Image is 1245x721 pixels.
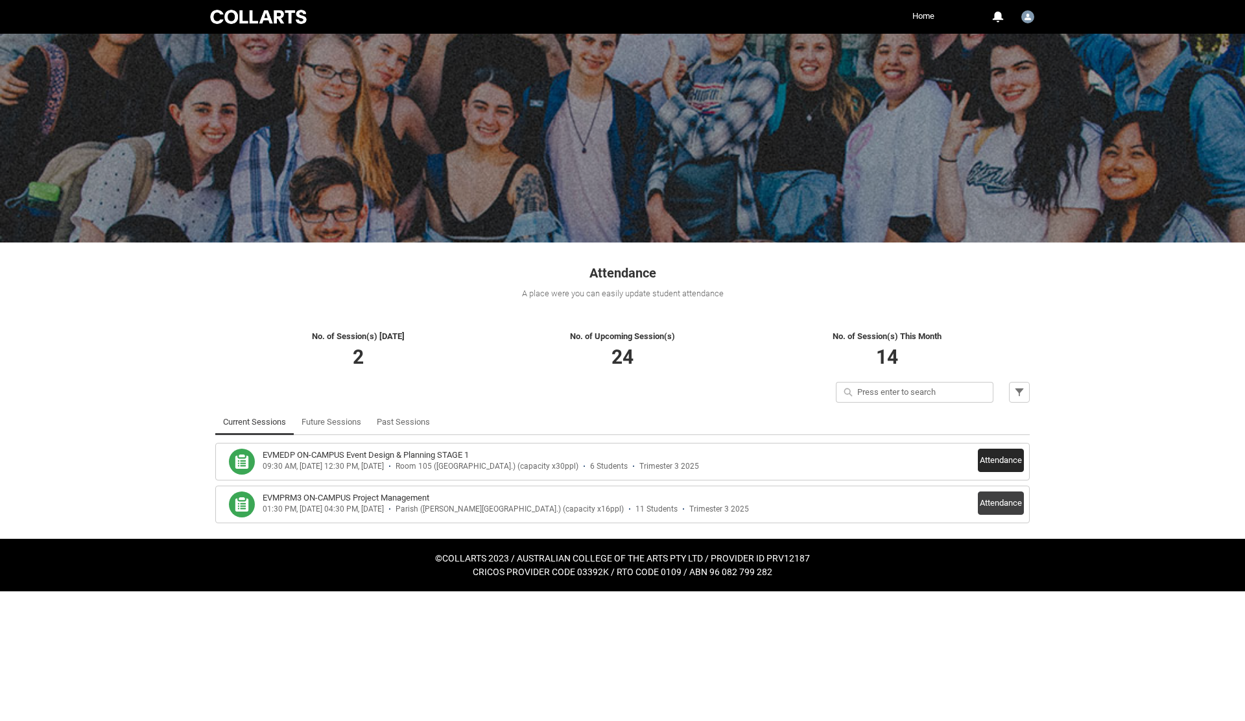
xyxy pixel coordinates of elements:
[1018,5,1037,26] button: User Profile Jarrad.Thessman
[611,346,634,368] span: 24
[396,504,624,514] div: Parish ([PERSON_NAME][GEOGRAPHIC_DATA].) (capacity x16ppl)
[590,462,628,471] div: 6 Students
[978,491,1024,515] button: Attendance
[369,409,438,435] li: Past Sessions
[263,491,429,504] h3: EVMPRM3 ON-CAMPUS Project Management
[836,382,993,403] input: Press enter to search
[1009,382,1030,403] button: Filter
[396,462,578,471] div: Room 105 ([GEOGRAPHIC_DATA].) (capacity x30ppl)
[589,265,656,281] span: Attendance
[302,409,361,435] a: Future Sessions
[635,504,678,514] div: 11 Students
[978,449,1024,472] button: Attendance
[353,346,364,368] span: 2
[312,331,405,341] span: No. of Session(s) [DATE]
[263,504,384,514] div: 01:30 PM, [DATE] 04:30 PM, [DATE]
[223,409,286,435] a: Current Sessions
[689,504,749,514] div: Trimester 3 2025
[876,346,898,368] span: 14
[639,462,699,471] div: Trimester 3 2025
[215,409,294,435] li: Current Sessions
[377,409,430,435] a: Past Sessions
[570,331,675,341] span: No. of Upcoming Session(s)
[215,287,1030,300] div: A place were you can easily update student attendance
[263,449,469,462] h3: EVMEDP ON-CAMPUS Event Design & Planning STAGE 1
[263,462,384,471] div: 09:30 AM, [DATE] 12:30 PM, [DATE]
[1021,10,1034,23] img: Jarrad.Thessman
[909,6,938,26] a: Home
[833,331,942,341] span: No. of Session(s) This Month
[294,409,369,435] li: Future Sessions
